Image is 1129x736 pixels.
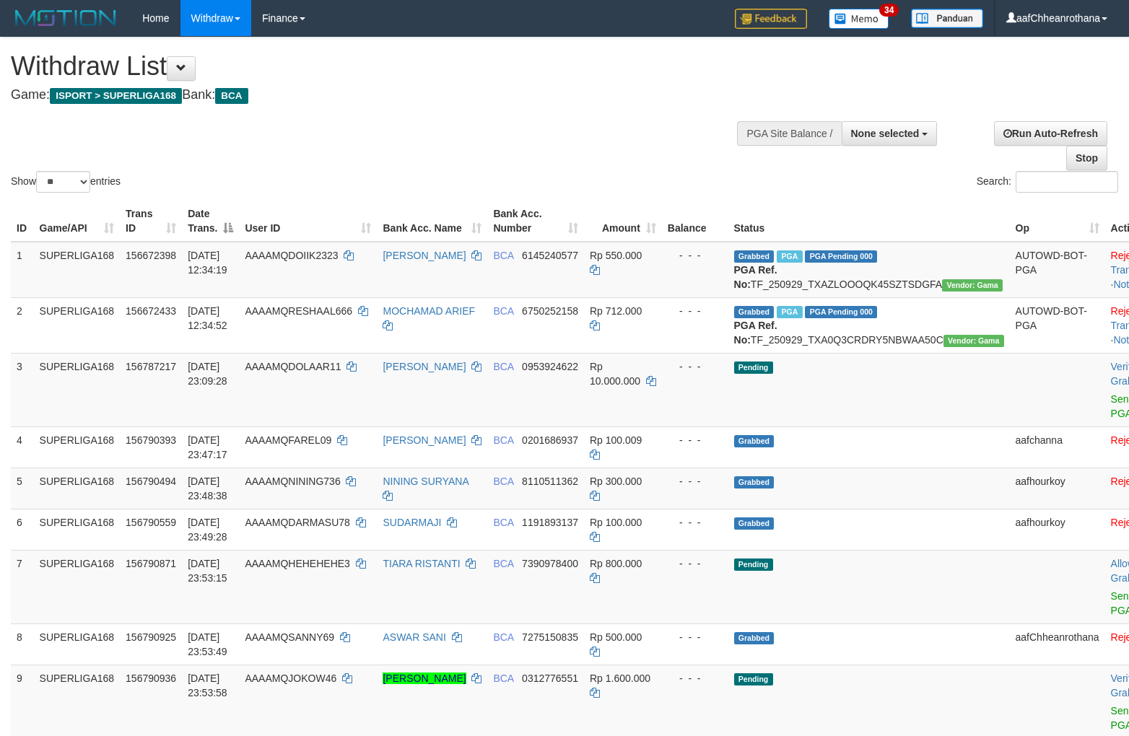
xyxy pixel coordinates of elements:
span: [DATE] 23:49:28 [188,517,227,543]
td: 1 [11,242,34,298]
a: [PERSON_NAME] [383,673,466,684]
span: Grabbed [734,435,775,447]
span: BCA [493,305,513,317]
div: - - - [668,556,723,571]
span: Marked by aafsoycanthlai [777,250,802,263]
div: PGA Site Balance / [737,121,841,146]
a: ASWAR SANI [383,631,445,643]
td: 8 [11,623,34,665]
img: MOTION_logo.png [11,7,121,29]
a: [PERSON_NAME] [383,361,466,372]
span: Grabbed [734,632,775,644]
span: 156790936 [126,673,176,684]
span: 156672433 [126,305,176,317]
td: aafchanna [1010,426,1105,468]
th: Bank Acc. Number: activate to sort column ascending [487,201,584,242]
span: 156790871 [126,558,176,569]
label: Search: [977,171,1118,193]
td: SUPERLIGA168 [34,426,121,468]
b: PGA Ref. No: [734,264,777,290]
span: Copy 6145240577 to clipboard [522,250,578,261]
span: None selected [851,128,920,139]
span: [DATE] 12:34:52 [188,305,227,331]
span: Copy 0953924622 to clipboard [522,361,578,372]
img: Feedback.jpg [735,9,807,29]
span: BCA [493,517,513,528]
span: Marked by aafsoycanthlai [777,306,802,318]
span: 156787217 [126,361,176,372]
td: aafhourkoy [1010,509,1105,550]
td: SUPERLIGA168 [34,468,121,509]
select: Showentries [36,171,90,193]
span: AAAAMQSANNY69 [245,631,334,643]
a: Run Auto-Refresh [994,121,1107,146]
td: aafChheanrothana [1010,623,1105,665]
td: 6 [11,509,34,550]
span: [DATE] 23:53:15 [188,558,227,584]
div: - - - [668,515,723,530]
span: Rp 1.600.000 [590,673,650,684]
div: - - - [668,474,723,489]
span: BCA [493,476,513,487]
span: [DATE] 23:47:17 [188,434,227,460]
span: PGA Pending [805,250,877,263]
td: SUPERLIGA168 [34,550,121,623]
span: AAAAMQFAREL09 [245,434,331,446]
span: Rp 10.000.000 [590,361,640,387]
span: BCA [493,434,513,446]
span: [DATE] 23:53:58 [188,673,227,698]
img: Button%20Memo.svg [829,9,889,29]
a: NINING SURYANA [383,476,468,487]
td: 4 [11,426,34,468]
span: Pending [734,558,773,571]
span: AAAAMQDOIIK2323 [245,250,338,261]
td: AUTOWD-BOT-PGA [1010,297,1105,353]
b: PGA Ref. No: [734,320,777,346]
span: Grabbed [734,306,775,318]
h4: Game: Bank: [11,88,738,102]
div: - - - [668,433,723,447]
td: 7 [11,550,34,623]
th: Balance [662,201,728,242]
td: SUPERLIGA168 [34,353,121,426]
a: [PERSON_NAME] [383,250,466,261]
span: [DATE] 23:48:38 [188,476,227,501]
div: - - - [668,359,723,374]
span: AAAAMQHEHEHEHE3 [245,558,349,569]
button: None selected [842,121,938,146]
th: User ID: activate to sort column ascending [239,201,377,242]
span: PGA Pending [805,306,877,318]
th: Amount: activate to sort column ascending [584,201,662,242]
span: Rp 800.000 [590,558,642,569]
span: Copy 7275150835 to clipboard [522,631,578,643]
th: Bank Acc. Name: activate to sort column ascending [377,201,487,242]
td: TF_250929_TXAZLOOOQK45SZTSDGFA [728,242,1010,298]
span: Grabbed [734,476,775,489]
span: BCA [493,250,513,261]
th: ID [11,201,34,242]
td: 2 [11,297,34,353]
img: panduan.png [911,9,983,28]
span: 34 [879,4,899,17]
span: Rp 100.009 [590,434,642,446]
span: [DATE] 23:53:49 [188,631,227,657]
th: Op: activate to sort column ascending [1010,201,1105,242]
span: AAAAMQRESHAAL666 [245,305,352,317]
td: 3 [11,353,34,426]
span: AAAAMQDOLAAR11 [245,361,341,372]
span: 156672398 [126,250,176,261]
span: Vendor URL: https://trx31.1velocity.biz [943,335,1004,347]
span: Grabbed [734,250,775,263]
span: Vendor URL: https://trx31.1velocity.biz [942,279,1003,292]
td: SUPERLIGA168 [34,509,121,550]
span: Copy 0201686937 to clipboard [522,434,578,446]
td: 5 [11,468,34,509]
div: - - - [668,630,723,644]
span: Rp 550.000 [590,250,642,261]
span: Copy 0312776551 to clipboard [522,673,578,684]
div: - - - [668,304,723,318]
td: SUPERLIGA168 [34,297,121,353]
span: Copy 6750252158 to clipboard [522,305,578,317]
div: - - - [668,671,723,685]
span: BCA [493,558,513,569]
